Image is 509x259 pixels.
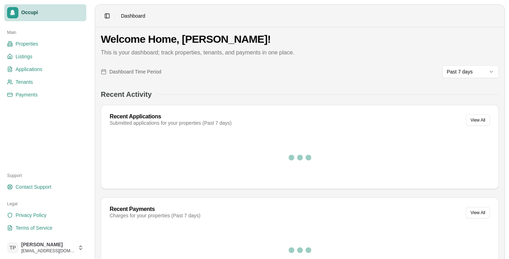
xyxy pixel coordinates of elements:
[101,33,499,46] h1: Welcome Home, [PERSON_NAME]!
[101,48,499,57] p: This is your dashboard; track properties, tenants, and payments in one place.
[110,206,201,212] div: Recent Payments
[109,68,161,75] span: Dashboard Time Period
[16,212,46,219] span: Privacy Policy
[21,10,83,16] span: Occupi
[4,239,86,256] button: TP[PERSON_NAME][EMAIL_ADDRESS][DOMAIN_NAME]
[4,76,86,88] a: Tenants
[4,38,86,49] a: Properties
[121,12,145,19] span: Dashboard
[4,4,86,21] a: Occupi
[16,53,32,60] span: Listings
[7,242,18,253] span: TP
[16,78,33,86] span: Tenants
[4,222,86,234] a: Terms of Service
[21,242,75,248] span: [PERSON_NAME]
[4,198,86,210] div: Legal
[4,210,86,221] a: Privacy Policy
[16,224,52,231] span: Terms of Service
[4,170,86,181] div: Support
[21,248,75,254] span: [EMAIL_ADDRESS][DOMAIN_NAME]
[121,12,145,19] nav: breadcrumb
[466,114,490,126] button: View All
[466,207,490,218] button: View All
[16,66,42,73] span: Applications
[101,89,152,99] h2: Recent Activity
[110,119,232,126] div: Submitted applications for your properties (Past 7 days)
[4,89,86,100] a: Payments
[110,212,201,219] div: Charges for your properties (Past 7 days)
[4,181,86,193] a: Contact Support
[16,91,37,98] span: Payments
[16,183,51,190] span: Contact Support
[110,114,232,119] div: Recent Applications
[16,40,38,47] span: Properties
[4,27,86,38] div: Main
[4,51,86,62] a: Listings
[4,64,86,75] a: Applications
